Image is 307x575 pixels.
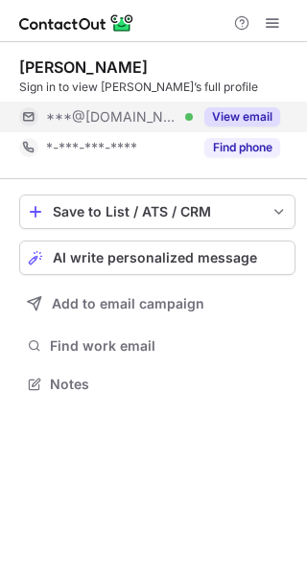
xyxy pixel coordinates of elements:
span: AI write personalized message [53,250,257,265]
button: Add to email campaign [19,287,295,321]
button: Find work email [19,333,295,359]
span: Find work email [50,337,288,355]
span: ***@[DOMAIN_NAME] [46,108,178,126]
button: Reveal Button [204,107,280,126]
button: Reveal Button [204,138,280,157]
button: Notes [19,371,295,398]
button: save-profile-one-click [19,195,295,229]
span: Add to email campaign [52,296,204,311]
button: AI write personalized message [19,241,295,275]
span: Notes [50,376,288,393]
img: ContactOut v5.3.10 [19,11,134,34]
div: [PERSON_NAME] [19,57,148,77]
div: Sign in to view [PERSON_NAME]’s full profile [19,79,295,96]
div: Save to List / ATS / CRM [53,204,262,219]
